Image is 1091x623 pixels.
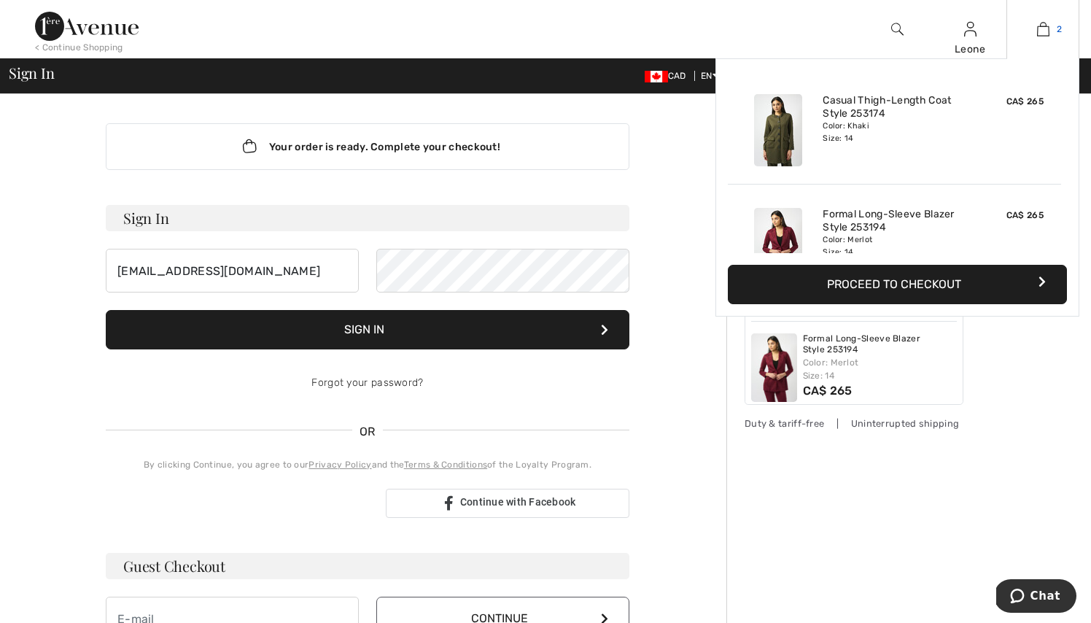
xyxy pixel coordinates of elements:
[754,208,802,280] img: Formal Long-Sleeve Blazer Style 253194
[823,208,966,234] a: Formal Long-Sleeve Blazer Style 253194
[891,20,904,38] img: search the website
[964,22,977,36] a: Sign In
[106,205,629,231] h3: Sign In
[404,460,487,470] a: Terms & Conditions
[1006,96,1044,107] span: CA$ 265
[106,458,629,471] div: By clicking Continue, you agree to our and the of the Loyalty Program.
[751,333,797,402] img: Formal Long-Sleeve Blazer Style 253194
[754,94,802,166] img: Casual Thigh-Length Coat Style 253174
[308,460,371,470] a: Privacy Policy
[934,42,1006,57] div: Leone
[386,489,629,518] a: Continue with Facebook
[803,333,958,356] a: Formal Long-Sleeve Blazer Style 253194
[106,123,629,170] div: Your order is ready. Complete your checkout!
[35,41,123,54] div: < Continue Shopping
[1057,23,1062,36] span: 2
[964,20,977,38] img: My Info
[1006,210,1044,220] span: CA$ 265
[645,71,692,81] span: CAD
[996,579,1076,616] iframe: Opens a widget where you can chat to one of our agents
[311,376,423,389] a: Forgot your password?
[106,249,359,293] input: E-mail
[98,487,381,519] iframe: Sign in with Google Button
[1007,20,1079,38] a: 2
[803,356,958,382] div: Color: Merlot Size: 14
[35,12,139,41] img: 1ère Avenue
[106,553,629,579] h3: Guest Checkout
[803,384,853,398] span: CA$ 265
[823,94,966,120] a: Casual Thigh-Length Coat Style 253174
[728,265,1067,304] button: Proceed to Checkout
[1037,20,1049,38] img: My Bag
[701,71,719,81] span: EN
[9,66,54,80] span: Sign In
[352,423,383,441] span: OR
[460,496,576,508] span: Continue with Facebook
[823,120,966,144] div: Color: Khaki Size: 14
[645,71,668,82] img: Canadian Dollar
[745,417,963,430] div: Duty & tariff-free | Uninterrupted shipping
[823,234,966,258] div: Color: Merlot Size: 14
[106,487,374,519] div: Sign in with Google. Opens in new tab
[106,310,629,349] button: Sign In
